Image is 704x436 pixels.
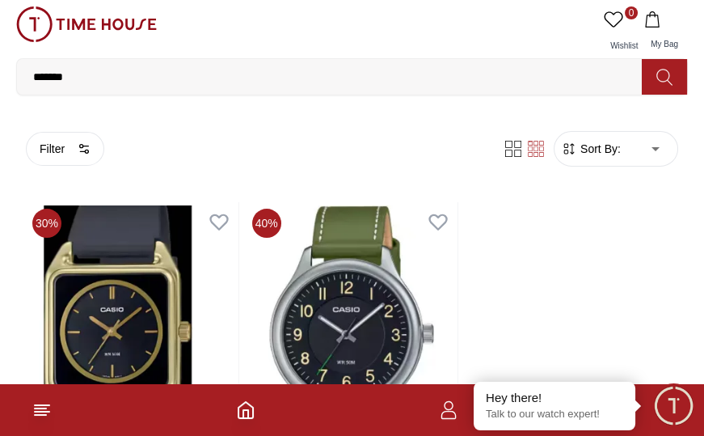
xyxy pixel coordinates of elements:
[26,132,104,166] button: Filter
[16,6,157,42] img: ...
[641,6,688,58] button: My Bag
[32,209,61,238] span: 30 %
[486,390,623,406] div: Hey there!
[651,383,696,428] div: Chat Widget
[644,40,685,49] span: My Bag
[625,6,638,19] span: 0
[561,141,621,157] button: Sort By:
[236,400,255,420] a: Home
[252,209,281,238] span: 40 %
[601,6,641,58] a: 0Wishlist
[486,408,623,421] p: Talk to our watch expert!
[604,41,644,50] span: Wishlist
[577,141,621,157] span: Sort By:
